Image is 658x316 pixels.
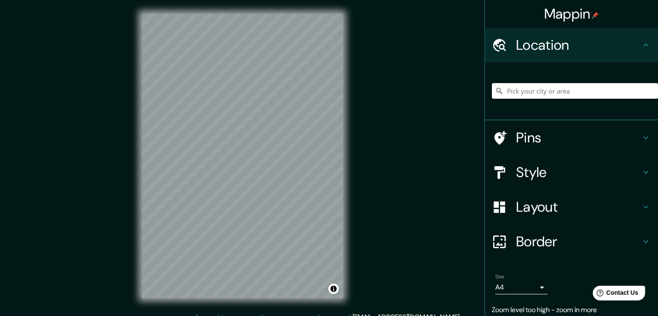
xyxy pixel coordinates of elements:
p: Zoom level too high - zoom in more [492,305,651,315]
h4: Mappin [544,5,599,23]
div: Location [485,28,658,62]
h4: Pins [516,129,641,146]
h4: Location [516,36,641,54]
h4: Layout [516,198,641,216]
div: Layout [485,190,658,224]
div: Border [485,224,658,259]
input: Pick your city or area [492,83,658,99]
div: Pins [485,120,658,155]
div: A4 [495,281,547,294]
h4: Border [516,233,641,250]
button: Toggle attribution [328,284,339,294]
h4: Style [516,164,641,181]
img: pin-icon.png [592,12,599,19]
label: Size [495,273,504,281]
div: Style [485,155,658,190]
canvas: Map [142,14,343,298]
iframe: Help widget launcher [581,282,648,306]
